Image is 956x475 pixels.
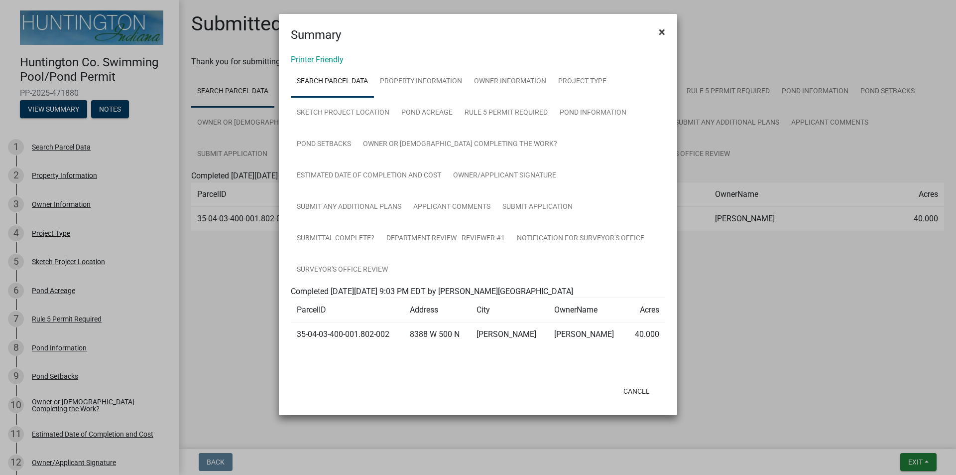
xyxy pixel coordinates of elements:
[291,223,380,255] a: Submittal Complete?
[471,298,548,322] td: City
[626,298,665,322] td: Acres
[404,322,471,347] td: 8388 W 500 N
[291,287,573,296] span: Completed [DATE][DATE] 9:03 PM EDT by [PERSON_NAME][GEOGRAPHIC_DATA]
[651,18,673,46] button: Close
[626,322,665,347] td: 40.000
[548,298,626,322] td: OwnerName
[496,191,579,223] a: Submit Application
[459,97,554,129] a: Rule 5 Permit Required
[659,25,665,39] span: ×
[291,26,341,44] h4: Summary
[291,55,344,64] a: Printer Friendly
[395,97,459,129] a: Pond Acreage
[548,322,626,347] td: [PERSON_NAME]
[615,382,658,400] button: Cancel
[291,322,404,347] td: 35-04-03-400-001.802-002
[357,129,563,160] a: Owner or [DEMOGRAPHIC_DATA] Completing the Work?
[468,66,552,98] a: Owner Information
[291,160,447,192] a: Estimated Date of Completion and Cost
[291,97,395,129] a: Sketch Project Location
[374,66,468,98] a: Property Information
[291,191,407,223] a: Submit Any Additional Plans
[380,223,511,255] a: Department Review - Reviewer #1
[554,97,632,129] a: Pond Information
[291,254,394,286] a: Surveyor's Office Review
[291,298,404,322] td: ParcelID
[291,66,374,98] a: Search Parcel Data
[552,66,612,98] a: Project Type
[471,322,548,347] td: [PERSON_NAME]
[447,160,562,192] a: Owner/Applicant Signature
[511,223,650,255] a: Notification for Surveyor's Office
[291,129,357,160] a: Pond Setbacks
[404,298,471,322] td: Address
[407,191,496,223] a: Applicant Comments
